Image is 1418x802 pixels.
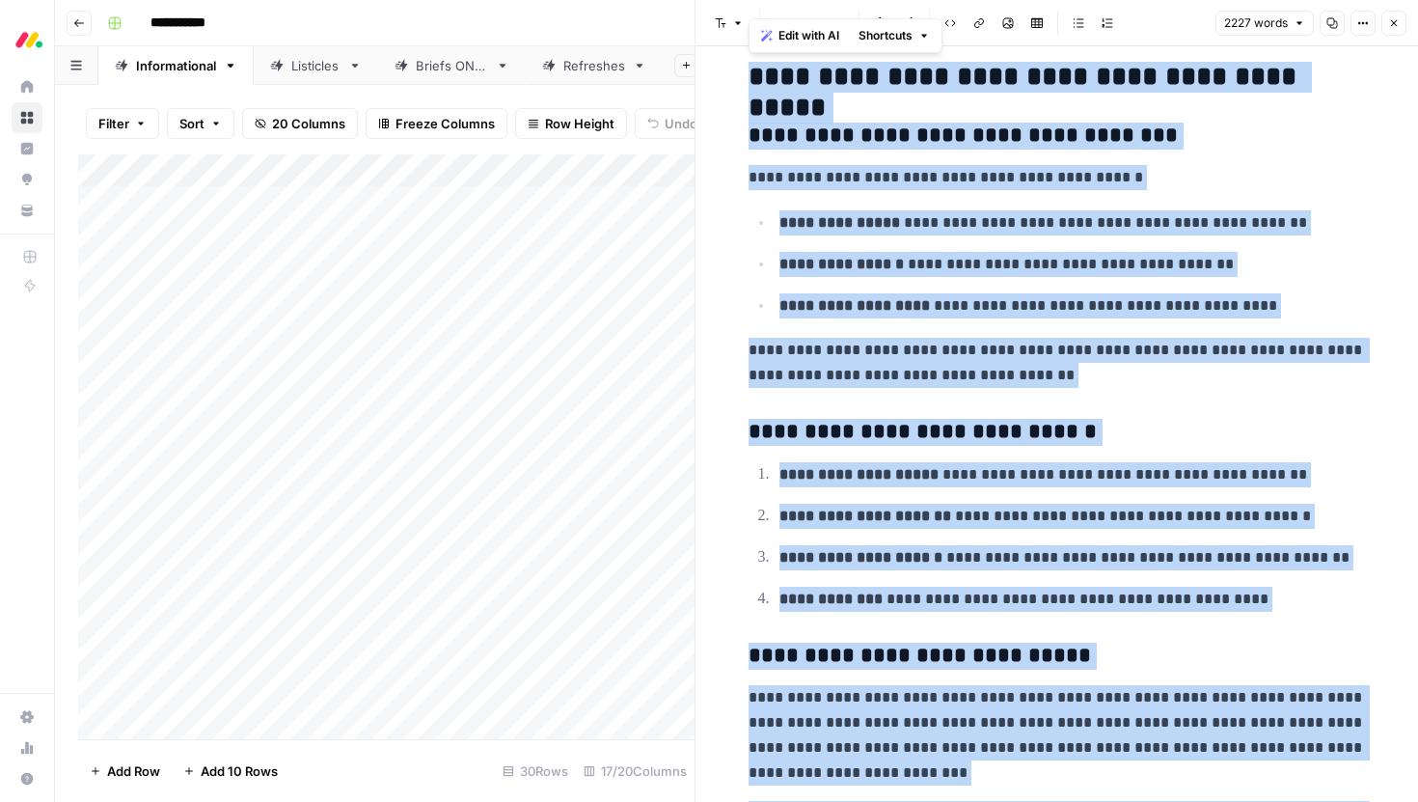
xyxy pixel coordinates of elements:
a: Informational [98,46,254,85]
button: Add 10 Rows [172,756,289,787]
div: 30 Rows [495,756,576,787]
a: Browse [12,102,42,133]
div: 17/20 Columns [576,756,695,787]
button: Workspace: Monday.com [12,15,42,64]
button: 2227 words [1215,11,1314,36]
div: Refreshes [563,56,625,75]
span: Add 10 Rows [201,761,278,781]
span: Row Height [545,114,614,133]
span: Filter [98,114,129,133]
span: Shortcuts [859,27,913,44]
button: 20 Columns [242,108,358,139]
a: Usage [12,733,42,763]
a: Settings [12,702,42,733]
button: Freeze Columns [366,108,507,139]
span: Undo [665,114,697,133]
button: Shortcuts [851,23,938,48]
a: Your Data [12,195,42,226]
a: Refreshes [526,46,663,85]
a: Opportunities [12,164,42,195]
button: Sort [167,108,234,139]
a: Listicles [254,46,378,85]
span: Sort [179,114,205,133]
span: 2227 words [1224,14,1288,32]
a: Home [12,71,42,102]
button: Add Row [78,756,172,787]
span: Freeze Columns [395,114,495,133]
span: 20 Columns [272,114,345,133]
button: Undo [635,108,710,139]
button: Filter [86,108,159,139]
img: Monday.com Logo [12,22,46,57]
button: Help + Support [12,763,42,794]
div: Briefs ONLY [416,56,488,75]
a: Briefs ONLY [378,46,526,85]
span: Edit with AI [778,27,839,44]
a: Insights [12,133,42,164]
button: Row Height [515,108,627,139]
div: Informational [136,56,216,75]
span: Add Row [107,761,160,781]
div: Listicles [291,56,341,75]
button: Edit with AI [753,23,847,48]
